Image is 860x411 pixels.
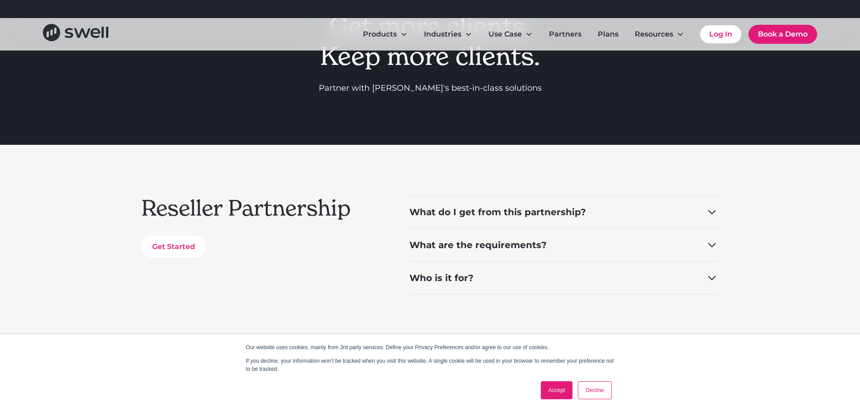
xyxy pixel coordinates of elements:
[590,25,626,43] a: Plans
[748,25,817,44] a: Book a Demo
[246,357,614,373] p: If you decline, your information won’t be tracked when you visit this website. A single cookie wi...
[246,343,614,351] p: Our website uses cookies, mainly from 3rd party services. Define your Privacy Preferences and/or ...
[356,25,415,43] div: Products
[409,206,586,218] div: What do I get from this partnership?
[409,272,474,284] div: Who is it for?
[319,82,542,94] p: Partner with [PERSON_NAME]'s best-in-class solutions
[141,195,373,222] h2: Reseller Partnership
[409,239,547,251] div: What are the requirements?
[417,25,479,43] div: Industries
[319,11,542,71] h1: Get more clients. Keep more clients.
[541,381,573,399] a: Accept
[363,29,397,40] div: Products
[578,381,611,399] a: Decline
[424,29,461,40] div: Industries
[700,25,741,43] a: Log In
[488,29,522,40] div: Use Case
[481,25,540,43] div: Use Case
[141,236,206,258] a: Get Started
[542,25,589,43] a: Partners
[628,25,691,43] div: Resources
[635,29,673,40] div: Resources
[43,24,108,44] a: home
